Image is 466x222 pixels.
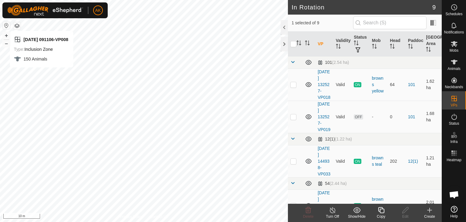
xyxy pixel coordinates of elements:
span: (1.22 ha) [335,137,352,141]
a: 12(1) [408,159,418,164]
td: 1.21 ha [424,145,442,177]
span: Infra [450,140,458,144]
p-sorticon: Activate to sort [354,41,359,46]
p-sorticon: Activate to sort [426,48,431,53]
td: Valid [333,68,352,101]
th: Status [351,32,370,57]
input: Search (S) [353,16,427,29]
a: [DATE] 132527-VP019 [318,102,330,132]
div: browns teal [372,155,385,168]
td: 64 [387,68,406,101]
div: browns yellow [372,75,385,94]
td: 1.68 ha [424,101,442,133]
button: Map Layers [13,22,21,29]
span: AK [95,7,101,14]
p-sorticon: Activate to sort [372,45,377,50]
span: ON [354,159,361,164]
p-sorticon: Activate to sort [296,41,301,46]
div: [DATE] 091106-VP008 [14,36,68,43]
p-sorticon: Activate to sort [336,45,341,50]
p-sorticon: Activate to sort [408,45,413,50]
div: 54 [318,181,347,186]
div: 101 [318,60,349,65]
a: 101 [408,82,415,87]
p-sorticon: Activate to sort [305,41,310,46]
td: 142 [387,189,406,222]
div: Copy [369,214,393,219]
a: 101 [408,114,415,119]
th: Mob [370,32,388,57]
button: – [3,40,10,47]
span: OFF [354,114,363,120]
p-sorticon: Activate to sort [390,45,395,50]
th: Head [387,32,406,57]
span: (2.54 ha) [332,60,349,65]
span: (2.44 ha) [330,181,347,186]
a: Privacy Policy [120,214,143,220]
span: Schedules [445,12,462,16]
span: Heatmap [447,158,461,162]
a: Help [442,203,466,220]
div: Create [417,214,442,219]
span: ON [354,203,361,208]
td: 202 [387,145,406,177]
span: ON [354,82,361,87]
th: Validity [333,32,352,57]
div: Open chat [445,186,463,204]
th: VP [315,32,333,57]
span: Animals [447,67,461,71]
th: [GEOGRAPHIC_DATA] Area [424,32,442,57]
div: 150 Animals [14,55,68,63]
button: Reset Map [3,22,10,29]
span: 9 [432,3,436,12]
div: Show/Hide [345,214,369,219]
span: 1 selected of 9 [292,20,353,26]
th: Paddock [406,32,424,57]
img: Gallagher Logo [7,5,83,16]
div: Edit [393,214,417,219]
label: Type: [14,47,24,52]
div: Turn Off [320,214,345,219]
span: Help [450,214,458,218]
div: Inclusion Zone [14,46,68,53]
a: Contact Us [150,214,168,220]
button: + [3,32,10,39]
a: [DATE] 132527-VP018 [318,69,330,100]
span: Mobs [450,49,458,52]
div: - [372,114,385,120]
td: 1.62 ha [424,68,442,101]
span: Status [449,122,459,125]
span: VPs [451,103,457,107]
span: Delete [303,214,314,219]
h2: In Rotation [292,4,432,11]
div: browns purple [372,196,385,215]
a: [DATE] 144938-VP033 [318,146,330,176]
span: Notifications [444,30,464,34]
a: [DATE] 153555-VP033 [318,190,330,221]
td: 0 [387,101,406,133]
td: Valid [333,145,352,177]
span: Neckbands [445,85,463,89]
a: 54 [408,203,413,208]
div: 12(1) [318,137,352,142]
td: Valid [333,101,352,133]
td: Valid [333,189,352,222]
td: 2.01 ha [424,189,442,222]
